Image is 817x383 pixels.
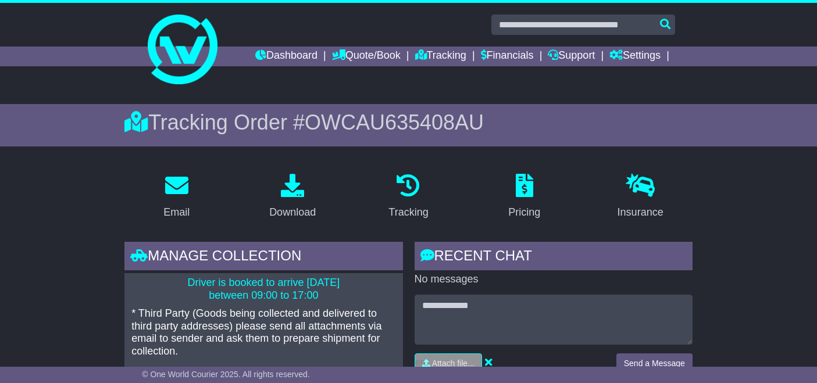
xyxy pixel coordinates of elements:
[415,46,466,66] a: Tracking
[388,205,428,220] div: Tracking
[381,170,436,224] a: Tracking
[131,277,395,302] p: Driver is booked to arrive [DATE] between 09:00 to 17:00
[255,46,317,66] a: Dashboard
[415,242,693,273] div: RECENT CHAT
[131,307,395,357] p: * Third Party (Goods being collected and delivered to third party addresses) please send all atta...
[548,46,595,66] a: Support
[610,170,671,224] a: Insurance
[481,46,534,66] a: Financials
[262,170,323,224] a: Download
[332,46,401,66] a: Quote/Book
[269,205,316,220] div: Download
[616,353,693,374] button: Send a Message
[415,273,693,286] p: No messages
[508,205,540,220] div: Pricing
[156,170,197,224] a: Email
[609,46,661,66] a: Settings
[618,205,663,220] div: Insurance
[124,242,402,273] div: Manage collection
[124,110,693,135] div: Tracking Order #
[142,370,310,379] span: © One World Courier 2025. All rights reserved.
[163,205,190,220] div: Email
[501,170,548,224] a: Pricing
[305,110,484,134] span: OWCAU635408AU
